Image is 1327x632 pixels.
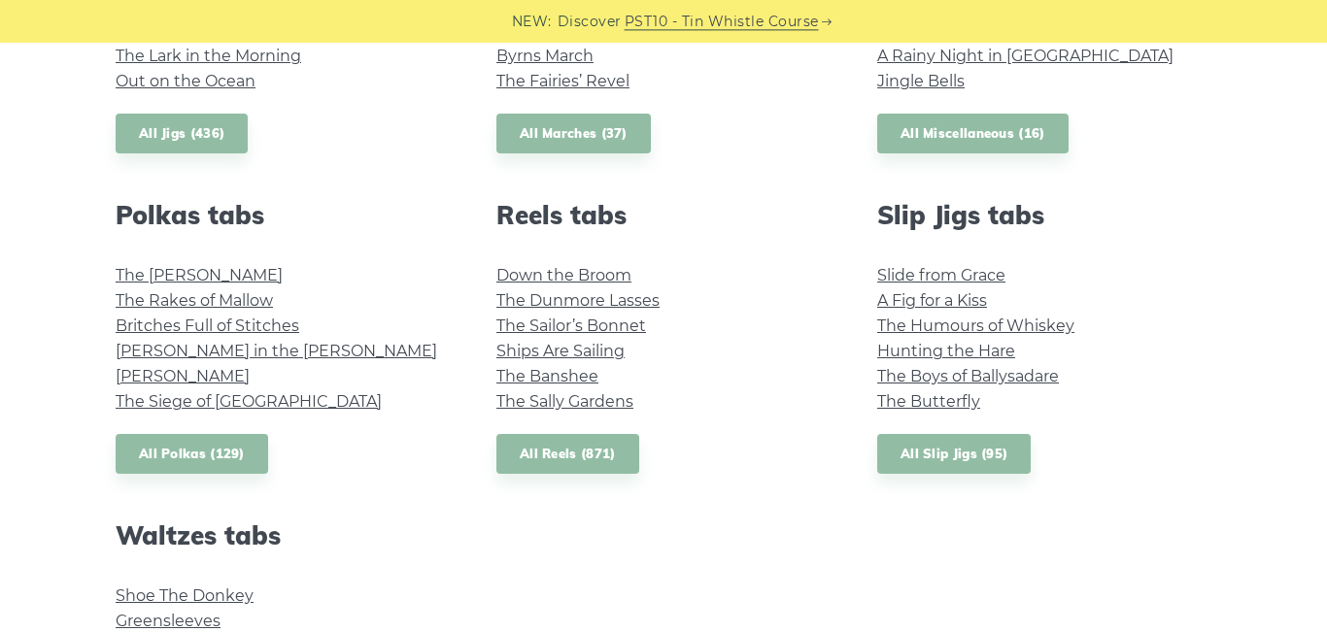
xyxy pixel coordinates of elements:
a: A Rainy Night in [GEOGRAPHIC_DATA] [877,47,1174,65]
a: All Miscellaneous (16) [877,114,1069,153]
a: Greensleeves [116,612,221,630]
a: Ships Are Sailing [496,342,625,360]
a: A Fig for a Kiss [877,291,987,310]
a: Hunting the Hare [877,342,1015,360]
a: The Fairies’ Revel [496,72,629,90]
a: Britches Full of Stitches [116,316,299,335]
a: The Butterfly [877,392,980,411]
a: Slide from Grace [877,266,1005,284]
h2: Reels tabs [496,200,831,230]
span: Discover [558,11,622,33]
a: The Sailor’s Bonnet [496,316,646,335]
a: The Banshee [496,367,598,385]
a: All Reels (871) [496,434,639,474]
a: All Jigs (436) [116,114,248,153]
a: All Slip Jigs (95) [877,434,1031,474]
a: [PERSON_NAME] [116,367,250,385]
a: The Rakes of Mallow [116,291,273,310]
a: The Sally Gardens [496,392,633,411]
a: All Marches (37) [496,114,651,153]
a: The Siege of [GEOGRAPHIC_DATA] [116,392,382,411]
a: The [PERSON_NAME] [116,266,283,284]
span: NEW: [512,11,552,33]
a: Out on the Ocean [116,72,255,90]
h2: Polkas tabs [116,200,450,230]
a: The Dunmore Lasses [496,291,660,310]
a: The Humours of Whiskey [877,316,1074,335]
h2: Slip Jigs tabs [877,200,1211,230]
a: Shoe The Donkey [116,586,254,605]
a: Byrns March [496,47,594,65]
a: The Boys of Ballysadare [877,367,1059,385]
h2: Waltzes tabs [116,520,450,550]
a: Down the Broom [496,266,631,284]
a: [PERSON_NAME] in the [PERSON_NAME] [116,342,437,360]
a: The Lark in the Morning [116,47,301,65]
a: PST10 - Tin Whistle Course [625,11,819,33]
a: All Polkas (129) [116,434,268,474]
a: Jingle Bells [877,72,965,90]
